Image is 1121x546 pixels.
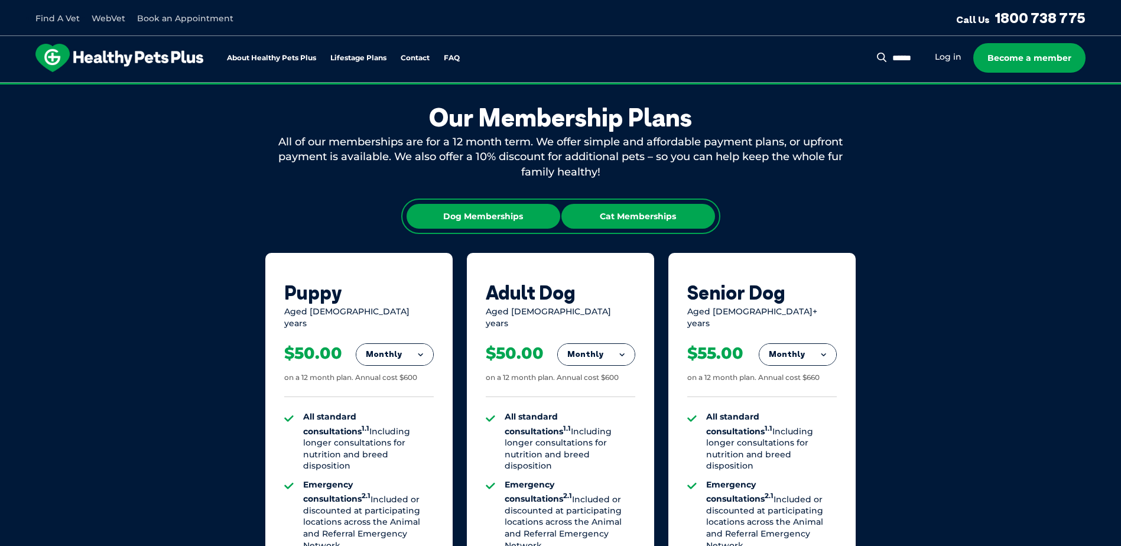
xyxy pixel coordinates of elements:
div: Puppy [284,281,434,304]
div: $50.00 [284,343,342,363]
div: All of our memberships are for a 12 month term. We offer simple and affordable payment plans, or ... [265,135,856,180]
div: Aged [DEMOGRAPHIC_DATA] years [284,306,434,329]
span: Proactive, preventative wellness program designed to keep your pet healthier and happier for longer [340,83,781,93]
button: Monthly [759,344,836,365]
img: hpp-logo [35,44,203,72]
div: on a 12 month plan. Annual cost $600 [284,373,417,383]
a: Find A Vet [35,13,80,24]
div: on a 12 month plan. Annual cost $600 [486,373,619,383]
button: Monthly [558,344,635,365]
strong: All standard consultations [303,411,369,436]
div: Our Membership Plans [265,103,856,132]
li: Including longer consultations for nutrition and breed disposition [505,411,635,472]
a: WebVet [92,13,125,24]
strong: All standard consultations [706,411,772,436]
strong: Emergency consultations [303,479,371,504]
a: Contact [401,54,430,62]
div: $55.00 [687,343,743,363]
button: Search [875,51,889,63]
button: Monthly [356,344,433,365]
div: on a 12 month plan. Annual cost $660 [687,373,820,383]
sup: 2.1 [563,492,572,500]
strong: Emergency consultations [505,479,572,504]
a: FAQ [444,54,460,62]
div: Senior Dog [687,281,837,304]
a: Log in [935,51,961,63]
sup: 1.1 [563,424,571,433]
sup: 2.1 [765,492,774,500]
strong: Emergency consultations [706,479,774,504]
sup: 1.1 [765,424,772,433]
a: Call Us1800 738 775 [956,9,1086,27]
div: Dog Memberships [407,204,560,229]
span: Call Us [956,14,990,25]
li: Including longer consultations for nutrition and breed disposition [303,411,434,472]
a: Book an Appointment [137,13,233,24]
sup: 2.1 [362,492,371,500]
strong: All standard consultations [505,411,571,436]
a: Become a member [973,43,1086,73]
a: About Healthy Pets Plus [227,54,316,62]
li: Including longer consultations for nutrition and breed disposition [706,411,837,472]
div: Aged [DEMOGRAPHIC_DATA]+ years [687,306,837,329]
div: Cat Memberships [561,204,715,229]
div: $50.00 [486,343,544,363]
div: Aged [DEMOGRAPHIC_DATA] years [486,306,635,329]
a: Lifestage Plans [330,54,386,62]
div: Adult Dog [486,281,635,304]
sup: 1.1 [362,424,369,433]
